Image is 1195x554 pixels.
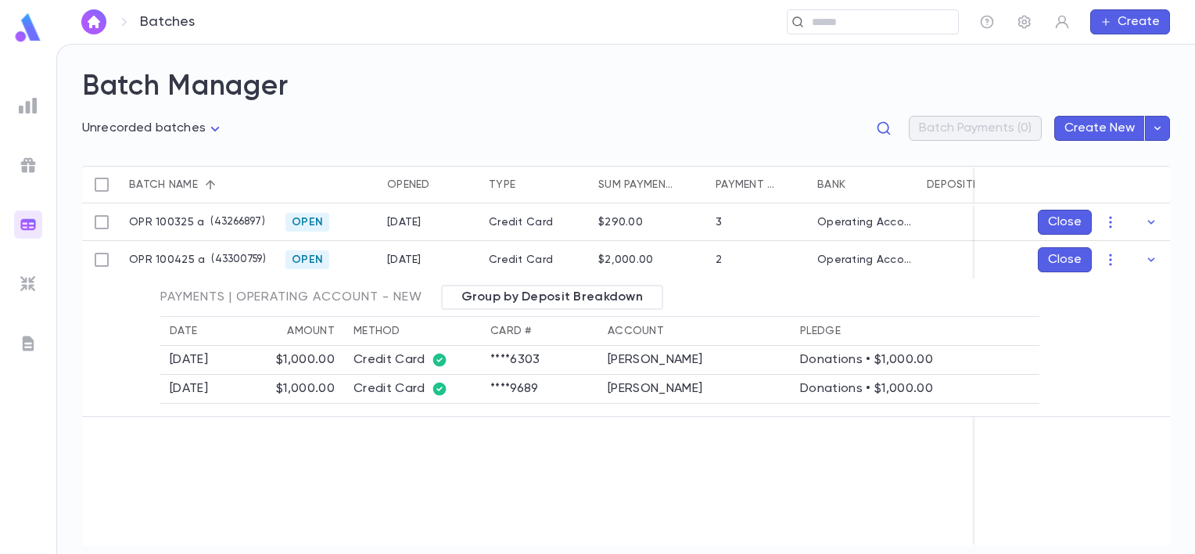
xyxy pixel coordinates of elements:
[19,275,38,293] img: imports_grey.530a8a0e642e233f2baf0ef88e8c9fcb.svg
[140,13,195,31] p: Batches
[227,375,344,404] td: $1,000.00
[353,352,472,368] div: Credit Card
[430,172,455,197] button: Sort
[590,166,708,203] div: Sum payments
[598,166,675,203] div: Sum payments
[800,352,1030,368] div: Donations • $1,000.00
[919,166,1021,203] div: Deposited
[817,216,911,228] div: Operating Account - New
[817,166,845,203] div: Bank
[845,172,870,197] button: Sort
[19,215,38,234] img: batches_gradient.0a22e14384a92aa4cd678275c0c39cc4.svg
[227,346,344,375] td: $1,000.00
[481,241,590,279] div: Credit Card
[129,254,205,266] p: OPR 100425 a
[777,172,802,197] button: Sort
[598,346,791,375] td: [PERSON_NAME]
[379,166,481,203] div: Opened
[489,166,515,203] div: Type
[353,381,472,397] div: Credit Card
[82,117,224,141] div: Unrecorded batches
[481,203,590,241] div: Credit Card
[84,16,103,28] img: home_white.a664292cf8c1dea59945f0da9f25487c.svg
[160,346,227,375] td: [DATE]
[927,166,987,203] div: Deposited
[598,375,791,404] td: [PERSON_NAME]
[481,166,590,203] div: Type
[598,317,791,346] th: Account
[19,156,38,174] img: campaigns_grey.99e729a5f7ee94e3726e6486bddda8f1.svg
[82,70,1170,104] h2: Batch Manager
[129,166,198,203] div: Batch name
[515,172,540,197] button: Sort
[817,254,911,266] div: Operating Account - New
[344,317,481,346] th: Method
[481,317,598,346] th: Card #
[160,317,227,346] th: Date
[1090,9,1170,34] button: Create
[205,252,265,268] p: ( 43300759 )
[387,216,422,228] div: 10/3/2025
[285,254,329,266] span: Open
[1054,116,1145,141] button: Create New
[716,166,777,203] div: Payment qty
[675,172,700,197] button: Sort
[19,96,38,115] img: reports_grey.c525e4749d1bce6a11f5fe2a8de1b229.svg
[452,290,652,305] span: Group by Deposit Breakdown
[708,166,809,203] div: Payment qty
[121,166,278,203] div: Batch name
[1038,210,1092,235] button: Close
[198,172,223,197] button: Sort
[160,375,227,404] td: [DATE]
[204,214,264,230] p: ( 43266897 )
[1038,247,1092,272] button: Close
[598,254,654,266] div: $2,000.00
[13,13,44,43] img: logo
[129,216,204,228] p: OPR 100325 a
[387,254,422,266] div: 10/4/2025
[82,122,206,135] span: Unrecorded batches
[285,216,329,228] span: Open
[387,166,430,203] div: Opened
[19,334,38,353] img: letters_grey.7941b92b52307dd3b8a917253454ce1c.svg
[441,285,663,310] div: Group by Deposit Breakdown
[716,216,722,228] div: 3
[791,317,1039,346] th: Pledge
[800,381,1030,397] div: Donations • $1,000.00
[716,254,722,266] div: 2
[160,290,422,305] span: Payments | Operating Account - New
[598,216,643,228] div: $290.00
[809,166,919,203] div: Bank
[227,317,344,346] th: Amount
